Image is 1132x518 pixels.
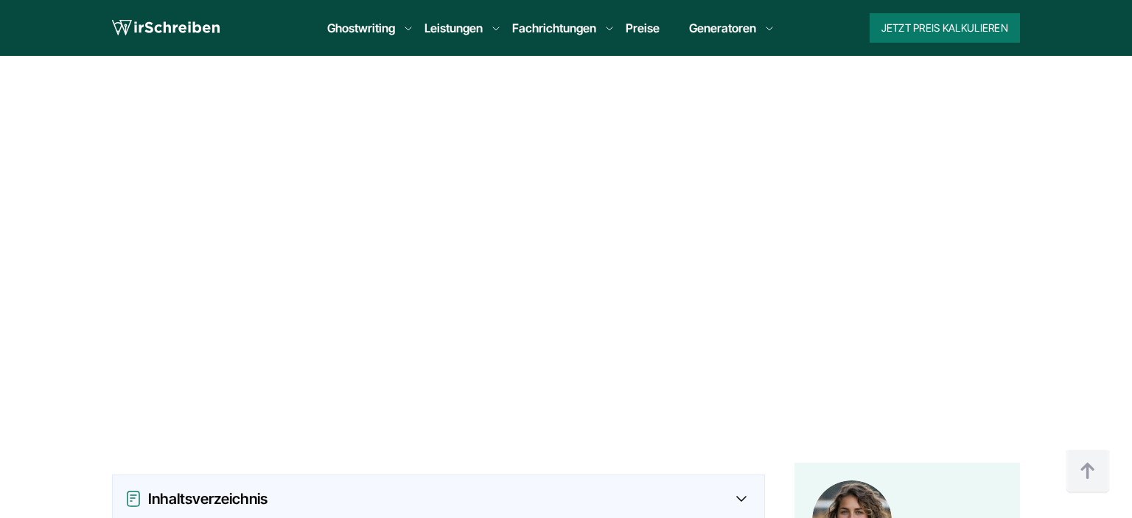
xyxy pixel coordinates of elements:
[327,19,395,37] a: Ghostwriting
[870,13,1020,43] button: Jetzt Preis kalkulieren
[125,487,752,511] div: Inhaltsverzeichnis
[512,19,596,37] a: Fachrichtungen
[424,19,483,37] a: Leistungen
[689,19,756,37] a: Generatoren
[1066,449,1110,494] img: button top
[112,17,220,39] img: logo wirschreiben
[626,21,660,35] a: Preise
